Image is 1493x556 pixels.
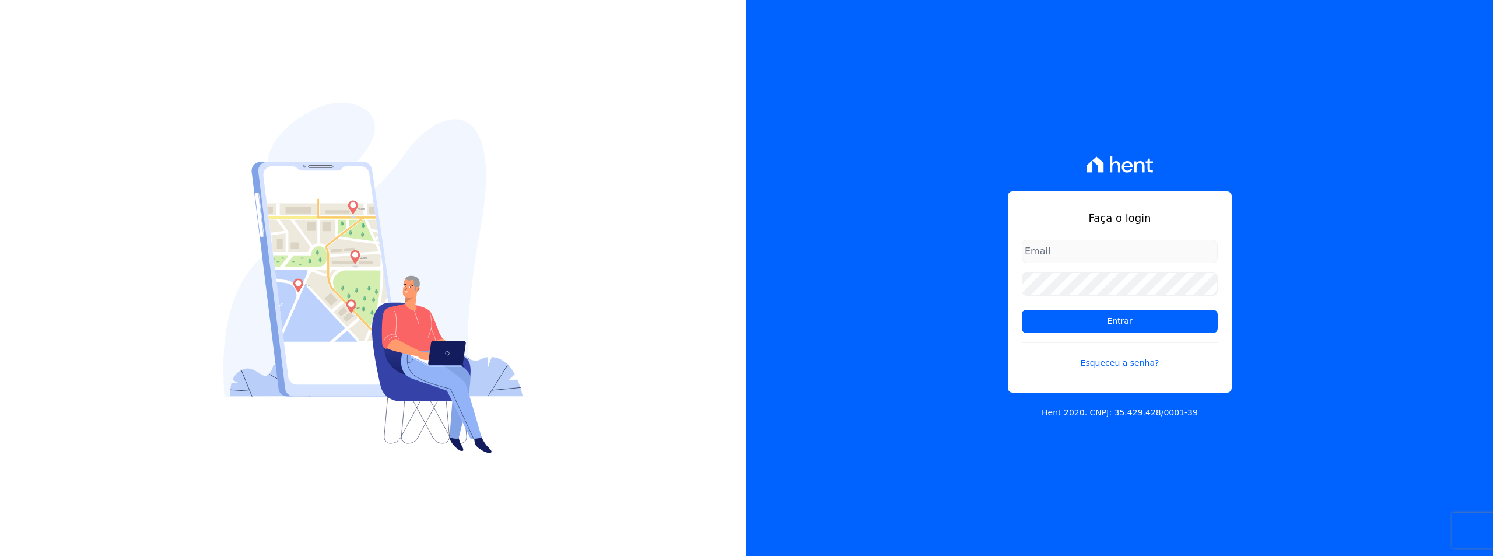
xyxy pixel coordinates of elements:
a: Esqueceu a senha? [1022,342,1218,369]
input: Entrar [1022,310,1218,333]
p: Hent 2020. CNPJ: 35.429.428/0001-39 [1042,407,1198,419]
input: Email [1022,240,1218,263]
h1: Faça o login [1022,210,1218,226]
img: Login [223,103,523,453]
